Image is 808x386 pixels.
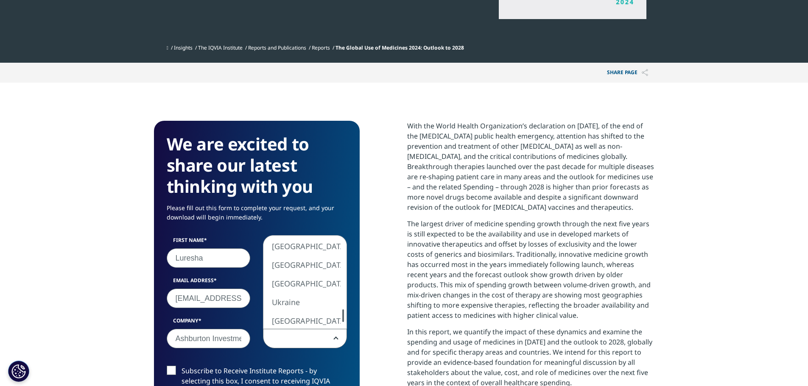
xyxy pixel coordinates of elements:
[167,277,251,289] label: Email Address
[263,255,341,274] li: [GEOGRAPHIC_DATA]
[407,121,654,219] p: With the World Health Organization’s declaration on [DATE], of the end of the [MEDICAL_DATA] publ...
[407,219,654,327] p: The largest driver of medicine spending growth through the next five years is still expected to b...
[167,317,251,329] label: Company
[167,203,347,228] p: Please fill out this form to complete your request, and your download will begin immediately.
[263,237,341,255] li: [GEOGRAPHIC_DATA]
[312,44,330,51] a: Reports
[263,311,341,330] li: [GEOGRAPHIC_DATA]
[167,133,347,197] h3: We are excited to share our latest thinking with you
[167,236,251,248] label: First Name
[601,63,654,83] button: Share PAGEShare PAGE
[248,44,306,51] a: Reports and Publications
[198,44,243,51] a: The IQVIA Institute
[642,69,648,76] img: Share PAGE
[174,44,193,51] a: Insights
[8,361,29,382] button: Cookies Settings
[336,44,464,51] span: The Global Use of Medicines 2024: Outlook to 2028
[263,274,341,293] li: [GEOGRAPHIC_DATA]
[263,293,341,311] li: Ukraine
[601,63,654,83] p: Share PAGE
